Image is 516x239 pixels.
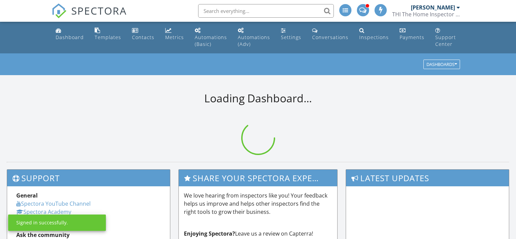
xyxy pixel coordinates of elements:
strong: Enjoying Spectora? [184,230,235,237]
a: Contacts [129,24,157,44]
a: Settings [278,24,304,44]
p: We love hearing from inspectors like you! Your feedback helps us improve and helps other inspecto... [184,191,332,216]
div: Conversations [312,34,348,40]
div: Dashboard [56,34,84,40]
a: Conversations [309,24,351,44]
h3: Latest Updates [346,170,509,186]
span: SPECTORA [71,3,127,18]
a: Spectora YouTube Channel [16,200,91,207]
button: Dashboards [423,60,460,69]
div: Support Center [435,34,456,47]
img: The Best Home Inspection Software - Spectora [52,3,66,18]
a: Automations (Advanced) [235,24,273,51]
div: Automations (Adv) [238,34,270,47]
div: Ask the community [16,231,161,239]
a: Payments [397,24,427,44]
a: Inspections [357,24,391,44]
div: Payments [400,34,424,40]
div: Metrics [165,34,184,40]
a: SPECTORA [52,9,127,23]
div: Dashboards [426,62,457,67]
div: Signed in successfully. [16,219,68,226]
a: Spectora Academy [16,208,71,216]
div: Templates [95,34,121,40]
a: Metrics [163,24,187,44]
a: Templates [92,24,124,44]
div: Settings [281,34,301,40]
div: Contacts [132,34,154,40]
p: Leave us a review on Capterra! [184,229,332,238]
h3: Share Your Spectora Experience [179,170,338,186]
div: Inspections [359,34,389,40]
a: Support Center [433,24,463,51]
h3: Support [7,170,170,186]
div: Automations (Basic) [195,34,227,47]
input: Search everything... [198,4,334,18]
div: THI The Home Inspector LLC [392,11,460,18]
a: Dashboard [53,24,87,44]
strong: General [16,192,38,199]
a: Automations (Basic) [192,24,230,51]
div: [PERSON_NAME] [411,4,455,11]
